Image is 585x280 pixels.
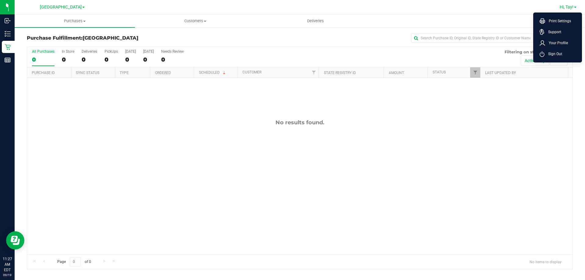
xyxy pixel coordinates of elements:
span: Purchases [15,18,135,24]
span: Customers [135,18,255,24]
inline-svg: Inbound [5,18,11,24]
span: [GEOGRAPHIC_DATA] [83,35,138,41]
input: Search Purchase ID, Original ID, State Registry ID or Customer Name... [411,34,533,43]
p: 11:27 AM EDT [3,256,12,273]
span: Support [544,29,561,35]
a: Ordered [155,71,171,75]
div: 0 [62,56,74,63]
a: Sync Status [76,71,99,75]
a: Scheduled [199,70,227,75]
div: 0 [125,56,136,63]
a: Type [120,71,129,75]
div: Deliveries [82,49,97,54]
inline-svg: Inventory [5,31,11,37]
inline-svg: Reports [5,57,11,63]
span: Filtering on status: [505,49,544,54]
button: Active only [521,55,549,66]
a: Customer [243,70,261,74]
div: 0 [32,56,55,63]
span: Hi, Tay! [560,5,573,9]
span: Deliveries [299,18,332,24]
a: Purchase ID [32,71,55,75]
div: No results found. [27,119,573,126]
a: Purchases [15,15,135,27]
a: Deliveries [255,15,376,27]
div: [DATE] [125,49,136,54]
li: Sign Out [535,48,580,59]
div: 0 [82,56,97,63]
span: Page of 0 [52,257,96,267]
span: [GEOGRAPHIC_DATA] [40,5,82,10]
a: State Registry ID [324,71,356,75]
a: Status [433,70,446,74]
div: Needs Review [161,49,184,54]
p: 09/19 [3,273,12,277]
span: Your Profile [545,40,568,46]
a: Support [540,29,578,35]
inline-svg: Retail [5,44,11,50]
a: Last Updated By [485,71,516,75]
div: All Purchases [32,49,55,54]
span: Sign Out [544,51,562,57]
div: 0 [143,56,154,63]
div: PickUps [105,49,118,54]
a: Filter [470,67,480,78]
div: In Store [62,49,74,54]
div: 0 [161,56,184,63]
iframe: Resource center [6,231,24,250]
span: Print Settings [545,18,571,24]
a: Filter [309,67,319,78]
h3: Purchase Fulfillment: [27,35,209,41]
a: Customers [135,15,255,27]
span: No items to display [525,257,566,266]
a: Amount [389,71,404,75]
div: [DATE] [143,49,154,54]
div: 0 [105,56,118,63]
